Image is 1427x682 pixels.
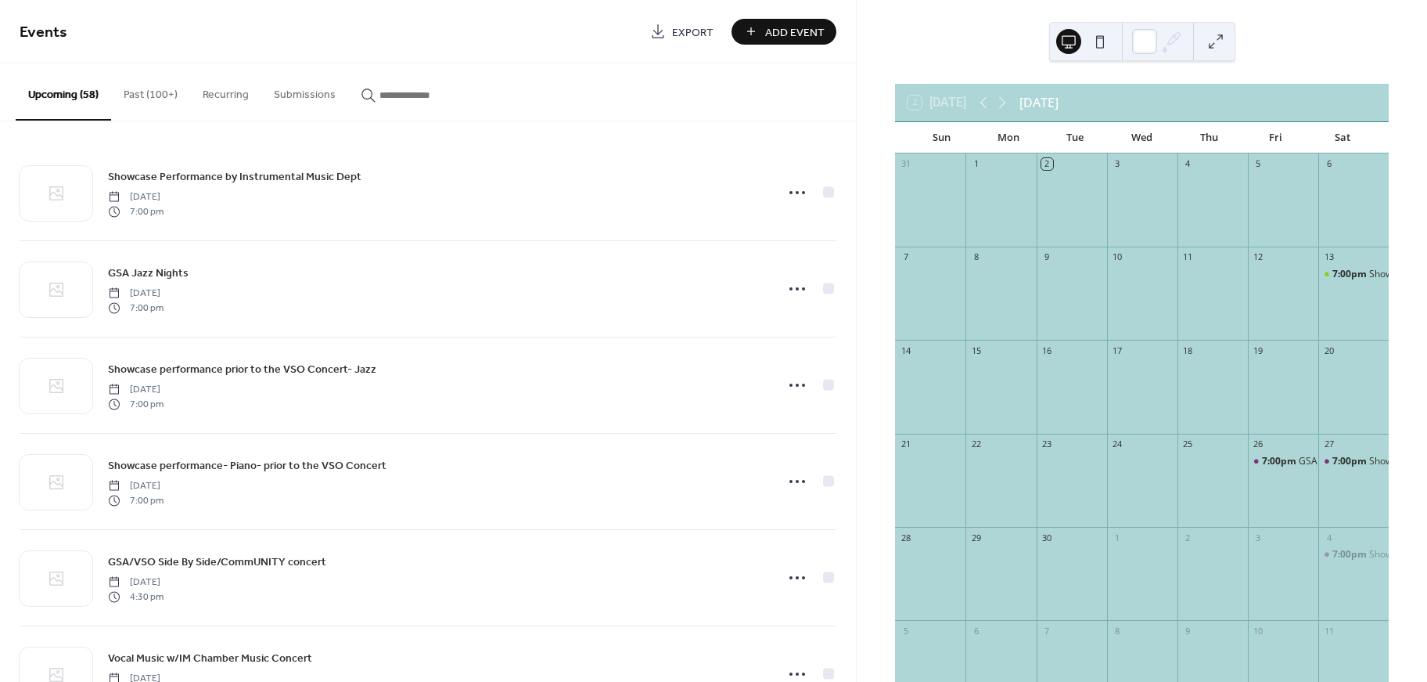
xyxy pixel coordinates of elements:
div: Sun [908,122,975,153]
span: GSA Jazz Nights [108,265,189,282]
div: 6 [1323,158,1335,170]
div: 8 [1112,625,1123,637]
span: Showcase Performance by Instrumental Music Dept [108,169,361,186]
div: 27 [1323,438,1335,450]
a: Showcase Performance by Instrumental Music Dept [108,168,361,186]
div: 13 [1323,251,1335,263]
a: Vocal Music w/IM Chamber Music Concert [108,649,312,667]
div: Sat [1309,122,1376,153]
div: 6 [970,625,982,637]
span: 7:00pm [1332,268,1369,281]
div: 23 [1041,438,1053,450]
div: 31 [900,158,911,170]
span: 7:00pm [1332,548,1369,561]
div: 8 [970,251,982,263]
button: Add Event [731,19,836,45]
span: [DATE] [108,479,164,493]
span: [DATE] [108,383,164,397]
div: 10 [1112,251,1123,263]
div: 3 [1253,532,1264,543]
span: Showcase performance- Piano- prior to the VSO Concert [108,458,386,475]
div: 30 [1041,532,1053,543]
div: 15 [970,345,982,356]
button: Submissions [261,63,348,119]
div: 26 [1253,438,1264,450]
div: Mon [975,122,1042,153]
div: 11 [1323,625,1335,637]
div: Showcase performance- Piano- prior to the VSO Concert [1318,548,1389,561]
div: 5 [900,625,911,637]
a: GSA/VSO Side By Side/CommUNITY concert [108,553,326,571]
button: Upcoming (58) [16,63,111,121]
span: [DATE] [108,190,164,204]
a: Showcase performance prior to the VSO Concert- Jazz [108,360,376,378]
span: Vocal Music w/IM Chamber Music Concert [108,651,312,667]
span: [DATE] [108,576,164,590]
div: 5 [1253,158,1264,170]
div: 17 [1112,345,1123,356]
div: 24 [1112,438,1123,450]
div: 4 [1182,158,1194,170]
div: 2 [1041,158,1053,170]
div: GSA Jazz Nights [1248,455,1318,468]
span: 7:00pm [1332,455,1369,468]
span: 7:00 pm [108,493,164,507]
div: 25 [1182,438,1194,450]
div: Showcase performance prior to the VSO Concert- Jazz [1318,455,1389,468]
span: [DATE] [108,287,164,301]
div: 18 [1182,345,1194,356]
div: 19 [1253,345,1264,356]
div: 1 [1112,532,1123,543]
div: 2 [1182,532,1194,543]
div: Wed [1109,122,1176,153]
div: 11 [1182,251,1194,263]
div: 14 [900,345,911,356]
div: 28 [900,532,911,543]
a: Export [638,19,725,45]
span: Add Event [765,24,825,41]
div: 7 [1041,625,1053,637]
div: GSA Jazz Nights [1299,455,1368,468]
div: 9 [1182,625,1194,637]
div: 22 [970,438,982,450]
span: Events [20,17,67,48]
span: Export [672,24,713,41]
span: 7:00 pm [108,397,164,411]
div: Tue [1041,122,1109,153]
span: Showcase performance prior to the VSO Concert- Jazz [108,362,376,378]
div: 7 [900,251,911,263]
a: GSA Jazz Nights [108,264,189,282]
div: 10 [1253,625,1264,637]
div: 4 [1323,532,1335,543]
span: 7:00pm [1262,455,1299,468]
button: Past (100+) [111,63,190,119]
span: 7:00 pm [108,301,164,315]
span: 4:30 pm [108,590,164,604]
div: Fri [1242,122,1310,153]
a: Showcase performance- Piano- prior to the VSO Concert [108,456,386,475]
div: 1 [970,158,982,170]
div: 3 [1112,158,1123,170]
div: 20 [1323,345,1335,356]
div: [DATE] [1019,93,1059,112]
div: Thu [1175,122,1242,153]
div: 29 [970,532,982,543]
div: 16 [1041,345,1053,356]
div: 21 [900,438,911,450]
div: Showcase Performance by Instrumental Music Dept [1318,268,1389,281]
div: 12 [1253,251,1264,263]
span: 7:00 pm [108,204,164,218]
span: GSA/VSO Side By Side/CommUNITY concert [108,554,326,571]
div: 9 [1041,251,1053,263]
button: Recurring [190,63,261,119]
